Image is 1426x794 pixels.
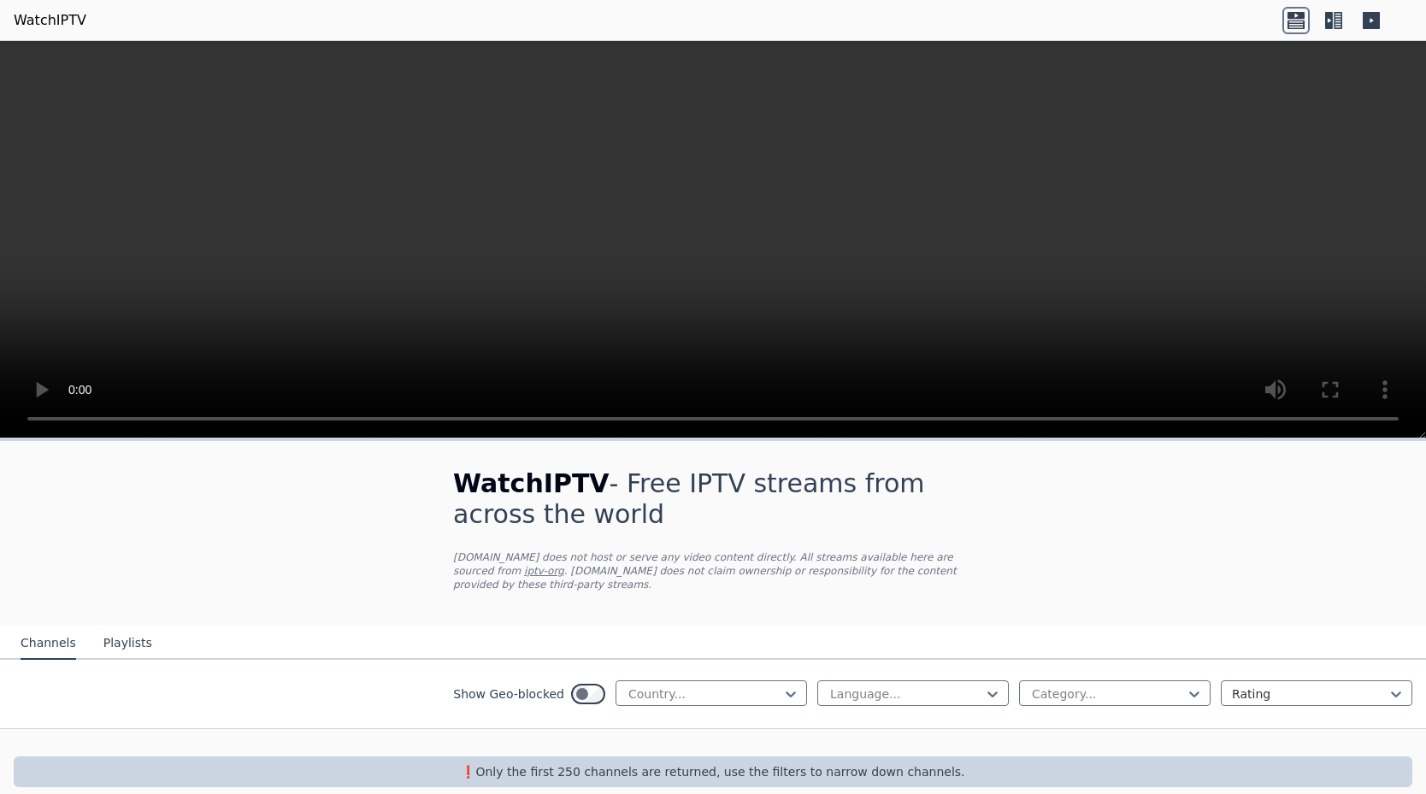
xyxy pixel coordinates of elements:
a: WatchIPTV [14,10,86,31]
p: ❗️Only the first 250 channels are returned, use the filters to narrow down channels. [21,763,1405,780]
a: iptv-org [524,565,564,577]
p: [DOMAIN_NAME] does not host or serve any video content directly. All streams available here are s... [453,550,973,591]
span: WatchIPTV [453,468,610,498]
label: Show Geo-blocked [453,685,564,703]
button: Playlists [103,627,152,660]
button: Channels [21,627,76,660]
h1: - Free IPTV streams from across the world [453,468,973,530]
